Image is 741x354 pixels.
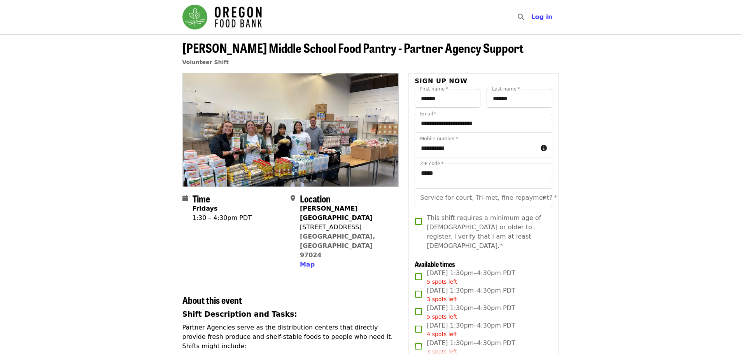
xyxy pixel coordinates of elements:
button: Log in [525,9,559,25]
p: Partner Agencies serve as the distribution centers that directly provide fresh produce and shelf-... [182,323,399,351]
i: search icon [518,13,524,21]
span: 4 spots left [427,331,457,337]
input: Last name [487,89,552,108]
span: Log in [531,13,552,21]
div: 1:30 – 4:30pm PDT [193,213,252,223]
span: Sign up now [415,77,468,85]
input: Search [529,8,535,26]
input: ZIP code [415,164,552,182]
span: This shift requires a minimum age of [DEMOGRAPHIC_DATA] or older to register. I verify that I am ... [427,213,546,251]
span: [DATE] 1:30pm–4:30pm PDT [427,286,515,303]
span: Location [300,192,331,205]
strong: [PERSON_NAME][GEOGRAPHIC_DATA] [300,205,373,221]
span: [DATE] 1:30pm–4:30pm PDT [427,303,515,321]
span: [PERSON_NAME] Middle School Food Pantry - Partner Agency Support [182,38,524,57]
i: circle-info icon [541,145,547,152]
input: First name [415,89,480,108]
span: Available times [415,259,455,269]
label: ZIP code [420,161,443,166]
i: map-marker-alt icon [291,195,295,202]
label: First name [420,87,448,91]
label: Email [420,112,436,116]
div: [STREET_ADDRESS] [300,223,392,232]
label: Last name [492,87,520,91]
img: Reynolds Middle School Food Pantry - Partner Agency Support organized by Oregon Food Bank [183,73,399,186]
input: Mobile number [415,139,537,157]
a: Volunteer Shift [182,59,229,65]
a: [GEOGRAPHIC_DATA], [GEOGRAPHIC_DATA] 97024 [300,233,375,259]
button: Open [539,192,550,203]
h3: Shift Description and Tasks: [182,309,399,320]
i: calendar icon [182,195,188,202]
button: Map [300,260,315,269]
span: 5 spots left [427,279,457,285]
span: 3 spots left [427,296,457,302]
span: Time [193,192,210,205]
strong: Fridays [193,205,218,212]
span: [DATE] 1:30pm–4:30pm PDT [427,269,515,286]
img: Oregon Food Bank - Home [182,5,262,30]
span: [DATE] 1:30pm–4:30pm PDT [427,321,515,338]
span: Map [300,261,315,268]
input: Email [415,114,552,133]
span: About this event [182,293,242,307]
label: Mobile number [420,136,458,141]
span: 5 spots left [427,314,457,320]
